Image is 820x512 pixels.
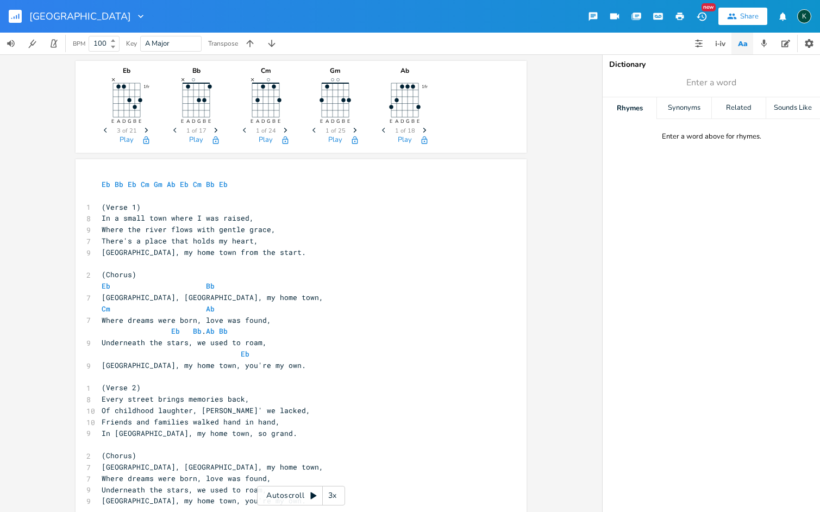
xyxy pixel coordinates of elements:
[102,270,136,279] span: (Chorus)
[691,7,712,26] button: New
[102,326,289,336] span: .
[102,360,306,370] span: [GEOGRAPHIC_DATA], my home town, you're my own.
[400,118,404,124] text: D
[766,97,820,119] div: Sounds Like
[219,326,228,336] span: Bb
[102,281,110,291] span: Eb
[102,315,271,325] span: Where dreams were born, love was found,
[122,118,126,124] text: D
[141,179,149,189] span: Cm
[193,326,202,336] span: Bb
[133,118,136,124] text: B
[126,40,137,47] div: Key
[740,11,759,21] div: Share
[102,304,110,314] span: Cm
[347,118,350,124] text: E
[102,417,280,427] span: Friends and families walked hand in hand,
[219,179,228,189] span: Eb
[208,40,238,47] div: Transpose
[29,11,131,21] span: [GEOGRAPHIC_DATA]
[73,41,85,47] div: BPM
[278,118,280,124] text: E
[342,118,345,124] text: B
[171,326,180,336] span: Eb
[167,179,176,189] span: Ab
[256,128,276,134] span: 1 of 24
[395,118,399,124] text: A
[102,338,267,347] span: Underneath the stars, we used to roam,
[181,75,185,84] text: ×
[181,118,184,124] text: E
[336,118,340,124] text: G
[180,179,189,189] span: Eb
[272,118,276,124] text: B
[320,118,323,124] text: E
[328,136,342,145] button: Play
[117,128,137,134] span: 3 of 21
[102,383,141,392] span: (Verse 2)
[145,39,170,48] span: A Major
[111,118,114,124] text: E
[117,118,121,124] text: A
[128,118,132,124] text: G
[102,428,297,438] span: In [GEOGRAPHIC_DATA], my home town, so grand.
[192,118,196,124] text: D
[603,97,656,119] div: Rhymes
[417,118,420,124] text: E
[206,179,215,189] span: Bb
[102,473,271,483] span: Where dreams were born, love was found,
[390,118,392,124] text: E
[406,118,410,124] text: G
[102,213,254,223] span: In a small town where I was raised,
[395,128,415,134] span: 1 of 18
[378,67,432,74] div: Ab
[102,179,110,189] span: Eb
[398,136,412,145] button: Play
[208,118,211,124] text: E
[662,132,761,141] div: Enter a word above for rhymes.
[102,202,141,212] span: (Verse 1)
[712,97,766,119] div: Related
[686,77,736,89] span: Enter a word
[143,84,149,90] text: 1fr
[102,485,267,495] span: Underneath the stars, we used to roam,
[241,349,249,359] span: Eb
[169,67,223,74] div: Bb
[206,326,215,336] span: Ab
[326,128,346,134] span: 1 of 25
[323,486,342,505] div: 3x
[99,67,154,74] div: Eb
[331,118,335,124] text: D
[128,179,136,189] span: Eb
[609,61,813,68] div: Dictionary
[120,136,134,145] button: Play
[139,118,141,124] text: E
[267,118,271,124] text: G
[657,97,711,119] div: Synonyms
[239,67,293,74] div: Cm
[102,224,276,234] span: Where the river flows with gentle grace,
[797,4,811,29] button: K
[261,118,265,124] text: D
[326,118,329,124] text: A
[197,118,201,124] text: G
[186,128,206,134] span: 1 of 17
[193,179,202,189] span: Cm
[251,118,253,124] text: E
[102,405,310,415] span: Of childhood laughter, [PERSON_NAME]' we lacked,
[111,75,115,84] text: ×
[102,496,306,505] span: [GEOGRAPHIC_DATA], my home town, you're my own.
[718,8,767,25] button: Share
[186,118,190,124] text: A
[257,486,345,505] div: Autoscroll
[797,9,811,23] div: Koval
[102,292,323,302] span: [GEOGRAPHIC_DATA], [GEOGRAPHIC_DATA], my home town,
[206,304,215,314] span: Ab
[115,179,123,189] span: Bb
[422,84,428,90] text: 1fr
[102,462,323,472] span: [GEOGRAPHIC_DATA], [GEOGRAPHIC_DATA], my home town,
[411,118,415,124] text: B
[102,451,136,460] span: (Chorus)
[702,3,716,11] div: New
[206,281,215,291] span: Bb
